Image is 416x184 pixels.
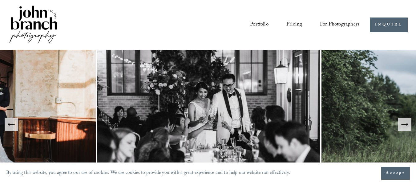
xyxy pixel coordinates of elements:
[6,169,290,178] p: By using this website, you agree to our use of cookies. We use cookies to provide you with a grea...
[320,20,359,30] span: For Photographers
[250,19,269,30] a: Portfolio
[398,118,411,131] button: Next Slide
[8,4,58,46] img: John Branch IV Photography
[370,18,408,33] a: INQUIRE
[386,170,405,176] span: Accept
[381,167,410,180] button: Accept
[286,19,302,30] a: Pricing
[320,19,359,30] a: folder dropdown
[5,118,18,131] button: Previous Slide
